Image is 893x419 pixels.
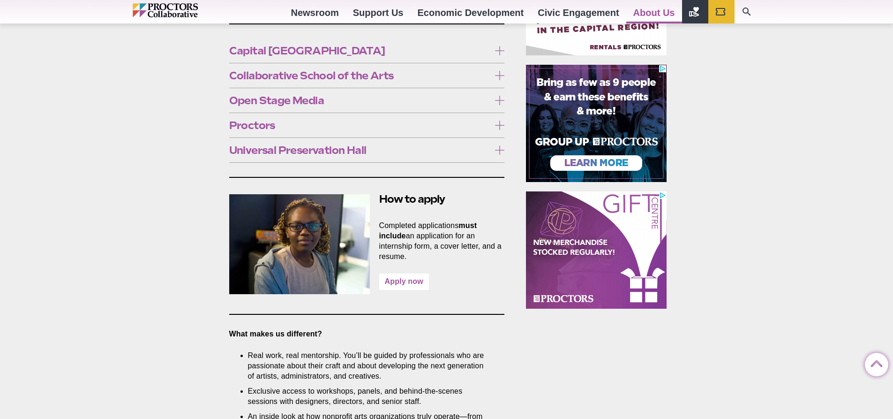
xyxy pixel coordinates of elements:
[248,386,491,407] li: Exclusive access to workshops, panels, and behind-the-scenes sessions with designers, directors, ...
[229,95,490,106] span: Open Stage Media
[248,350,491,381] li: Real work, real mentorship. You’ll be guided by professionals who are passionate about their craf...
[865,353,884,372] a: Back to Top
[526,191,667,309] iframe: Advertisement
[229,70,490,81] span: Collaborative School of the Arts
[133,3,238,17] img: Proctors logo
[229,120,490,130] span: Proctors
[229,46,490,56] span: Capital [GEOGRAPHIC_DATA]
[229,192,505,206] h2: How to apply
[379,274,429,290] a: Apply now
[526,65,667,182] iframe: Advertisement
[229,330,323,338] strong: What makes us different?
[229,145,490,155] span: Universal Preservation Hall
